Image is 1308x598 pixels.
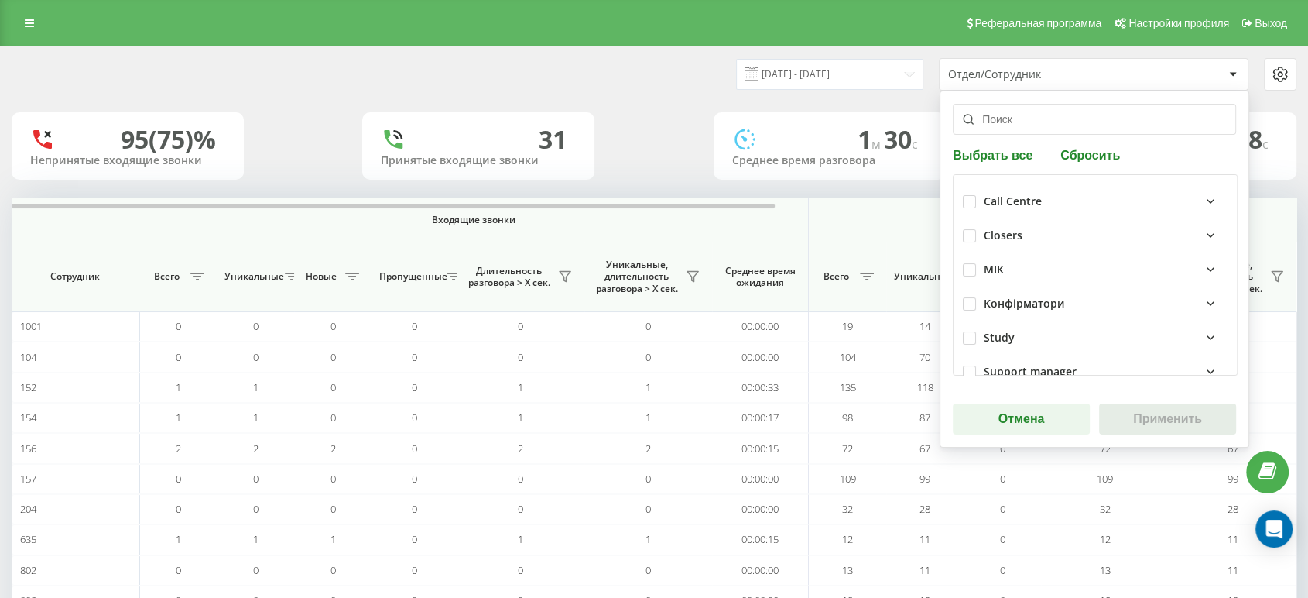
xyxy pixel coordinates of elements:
span: 30 [884,122,918,156]
span: 0 [330,563,336,577]
span: Всего [147,270,186,283]
span: 0 [645,502,651,516]
span: 0 [330,319,336,333]
span: Реферальная программа [974,17,1101,29]
span: 1 [176,380,181,394]
span: 0 [412,319,417,333]
span: 70 [919,350,930,364]
span: 2 [518,442,523,455]
span: 1 [518,380,523,394]
span: 0 [518,472,523,486]
div: Непринятые входящие звонки [30,154,225,167]
span: 99 [1228,472,1238,486]
span: м [871,136,884,153]
span: 13 [1100,563,1111,577]
span: Среднее время ожидания [724,265,796,289]
div: МІК [984,263,1004,277]
span: 0 [1000,472,1005,486]
span: 11 [919,563,930,577]
span: Настройки профиля [1128,17,1229,29]
div: Среднее время разговора [732,154,927,167]
span: Входящие звонки [180,214,768,226]
span: 0 [412,380,417,394]
span: 0 [645,472,651,486]
span: 32 [1100,502,1111,516]
span: 28 [919,502,930,516]
span: 802 [20,563,36,577]
span: 1 [645,532,651,546]
span: 2 [176,442,181,455]
span: Уникальные [224,270,280,283]
span: 0 [253,350,259,364]
span: 0 [412,563,417,577]
span: 2 [253,442,259,455]
span: 67 [1228,442,1238,455]
div: 95 (75)% [121,125,216,154]
span: 67 [919,442,930,455]
span: 14 [919,319,930,333]
span: 11 [1228,563,1238,577]
span: 0 [176,563,181,577]
span: 109 [1097,472,1113,486]
span: 154 [20,411,36,424]
span: 28 [1228,502,1238,516]
span: 0 [518,563,523,577]
span: 152 [20,380,36,394]
div: Study [984,332,1015,345]
span: 118 [917,380,933,394]
span: 0 [518,319,523,333]
button: Отмена [953,404,1090,435]
span: 0 [330,411,336,424]
span: 1 [645,380,651,394]
span: 0 [330,350,336,364]
span: 0 [412,411,417,424]
span: Сотрудник [25,270,125,283]
span: 72 [842,442,853,455]
span: 0 [518,502,523,516]
span: 0 [253,502,259,516]
span: 204 [20,502,36,516]
div: Open Intercom Messenger [1255,510,1293,548]
span: 0 [645,563,651,577]
span: 1 [176,411,181,424]
span: 0 [176,472,181,486]
span: 0 [253,472,259,486]
button: Сбросить [1056,147,1125,162]
span: Уникальные, длительность разговора > Х сек. [592,259,681,295]
span: 0 [518,350,523,364]
span: 0 [1000,442,1005,455]
div: Call Centre [984,195,1042,208]
td: 00:00:00 [712,555,809,586]
span: c [1262,136,1269,153]
input: Поиск [953,104,1236,135]
span: 2 [330,442,336,455]
div: Принятые входящие звонки [381,154,576,167]
span: 11 [919,532,930,546]
span: 135 [840,380,856,394]
div: Отдел/Сотрудник [948,68,1133,81]
span: 0 [176,319,181,333]
span: 0 [412,350,417,364]
span: 0 [412,472,417,486]
span: 104 [840,350,856,364]
td: 00:00:17 [712,403,809,433]
span: 156 [20,442,36,455]
td: 00:00:00 [712,494,809,524]
td: 00:00:15 [712,433,809,463]
span: 0 [645,350,651,364]
span: 1 [518,411,523,424]
div: Конфірматори [984,297,1065,311]
span: 1 [518,532,523,546]
span: 0 [330,380,336,394]
span: Всего [817,270,855,283]
td: 00:00:00 [712,464,809,494]
span: 104 [20,350,36,364]
span: 1001 [20,319,42,333]
div: 31 [539,125,567,154]
span: Уникальные [894,270,950,283]
span: 1 [330,532,336,546]
span: 0 [253,563,259,577]
span: 1 [253,411,259,424]
span: 0 [412,502,417,516]
span: 0 [176,502,181,516]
